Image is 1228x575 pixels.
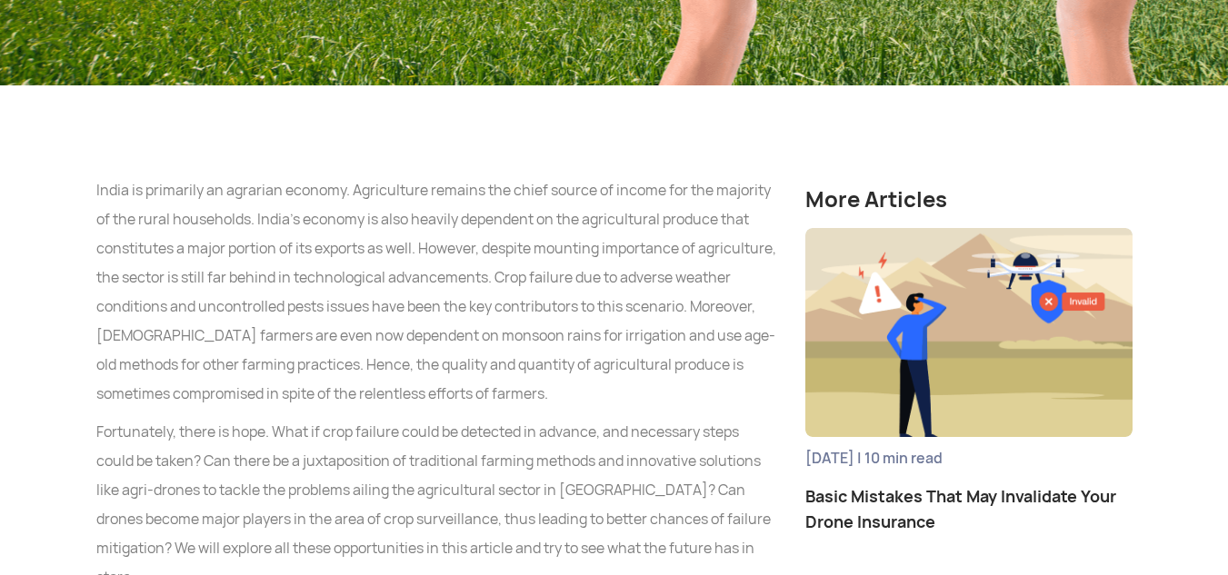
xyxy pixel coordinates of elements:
[805,451,1133,466] span: [DATE] | 10 min read
[805,228,1133,437] img: Basic Mistakes That May Invalidate Your Drone Insurance
[805,185,1133,214] h4: More Articles
[805,484,1133,535] h3: Basic Mistakes That May Invalidate Your Drone Insurance
[96,176,778,409] p: India is primarily an agrarian economy. Agriculture remains the chief source of income for the ma...
[805,228,1133,535] a: Basic Mistakes That May Invalidate Your Drone Insurance[DATE] | 10 min readBasic Mistakes That Ma...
